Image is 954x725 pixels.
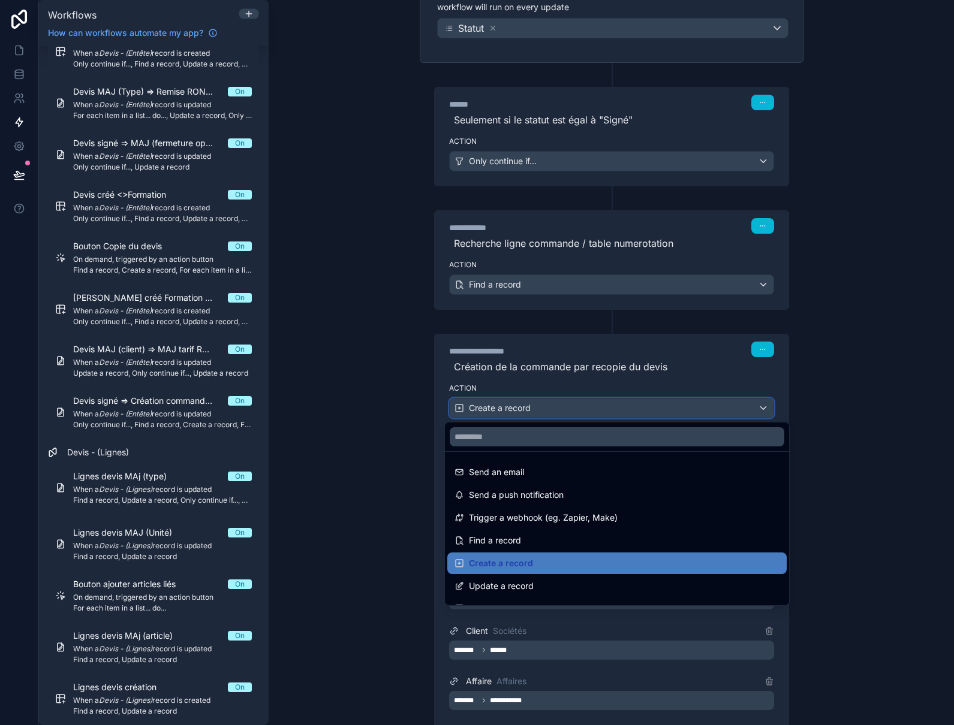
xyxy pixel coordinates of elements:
[469,465,524,479] span: Send an email
[469,510,618,525] span: Trigger a webhook (eg. Zapier, Make)
[469,556,533,570] span: Create a record
[469,533,521,548] span: Find a record
[469,602,529,616] span: Delete a record
[469,488,564,502] span: Send a push notification
[469,579,534,593] span: Update a record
